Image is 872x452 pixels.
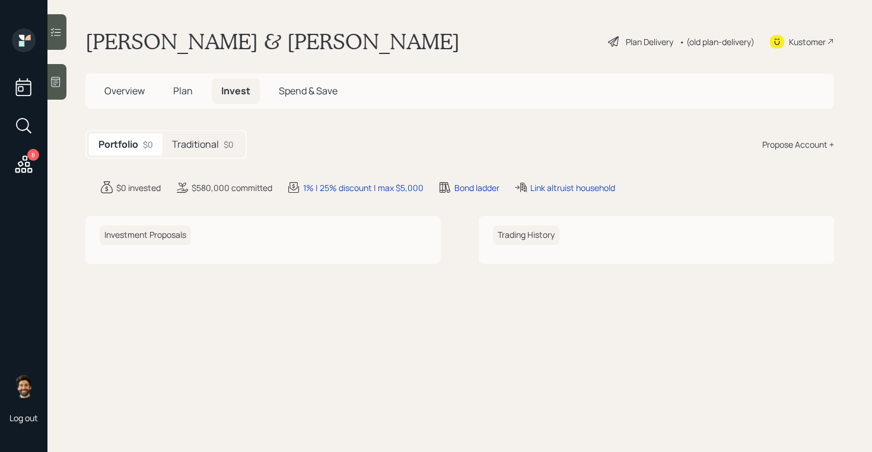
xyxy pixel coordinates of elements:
[224,138,234,151] div: $0
[9,412,38,424] div: Log out
[789,36,826,48] div: Kustomer
[85,28,460,55] h1: [PERSON_NAME] & [PERSON_NAME]
[762,138,834,151] div: Propose Account +
[279,84,338,97] span: Spend & Save
[454,182,499,194] div: Bond ladder
[27,149,39,161] div: 8
[12,374,36,398] img: eric-schwartz-headshot.png
[303,182,424,194] div: 1% | 25% discount | max $5,000
[98,139,138,150] h5: Portfolio
[104,84,145,97] span: Overview
[100,225,191,245] h6: Investment Proposals
[530,182,615,194] div: Link altruist household
[626,36,673,48] div: Plan Delivery
[221,84,250,97] span: Invest
[116,182,161,194] div: $0 invested
[493,225,559,245] h6: Trading History
[172,139,219,150] h5: Traditional
[173,84,193,97] span: Plan
[679,36,755,48] div: • (old plan-delivery)
[192,182,272,194] div: $580,000 committed
[143,138,153,151] div: $0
